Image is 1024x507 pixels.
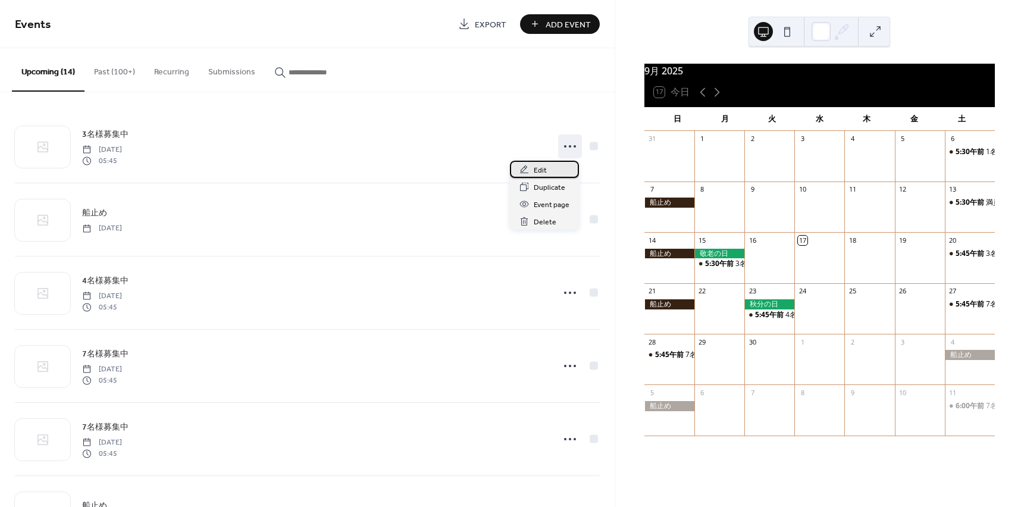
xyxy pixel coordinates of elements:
span: Duplicate [534,181,565,194]
div: 18 [848,236,857,245]
span: [DATE] [82,291,122,302]
div: 船止め [945,350,995,360]
div: 7名様募集中 [945,299,995,309]
div: 船止め [644,401,694,411]
span: 7名様募集中 [82,421,129,434]
div: 7 [748,388,757,397]
span: 5:45午前 [655,350,685,360]
span: Events [15,13,51,36]
span: Add Event [546,18,591,31]
span: 5:45午前 [956,249,986,259]
span: 4名様募集中 [82,275,129,287]
div: 日 [654,107,702,131]
span: 3名様募集中 [82,129,129,141]
div: 21 [648,287,657,296]
div: 10 [798,185,807,194]
div: 11 [948,388,957,397]
div: 満員御礼 [945,198,995,208]
div: 5 [898,134,907,143]
span: 05:45 [82,448,122,459]
div: 14 [648,236,657,245]
a: 7名様募集中 [82,347,129,361]
div: 4 [948,337,957,346]
div: 月 [701,107,749,131]
div: 4 [848,134,857,143]
div: 6 [948,134,957,143]
button: Recurring [145,48,199,90]
div: 木 [843,107,891,131]
span: 5:30午前 [956,198,986,208]
span: 5:30午前 [705,259,735,269]
span: 船止め [82,207,107,220]
div: 3名様募集中 [945,249,995,259]
div: 19 [898,236,907,245]
span: [DATE] [82,223,122,234]
div: 3 [898,337,907,346]
div: 1名様募集中 [945,147,995,157]
div: 満員御礼 [986,198,1014,208]
div: 20 [948,236,957,245]
a: Export [449,14,515,34]
div: 24 [798,287,807,296]
span: 7名様募集中 [82,348,129,361]
button: Add Event [520,14,600,34]
span: Delete [534,216,556,229]
span: 5:30午前 [956,147,986,157]
a: 船止め [82,206,107,220]
div: 12 [898,185,907,194]
div: 27 [948,287,957,296]
div: 9 [748,185,757,194]
div: 船止め [644,299,694,309]
div: 水 [796,107,843,131]
div: 26 [898,287,907,296]
div: 3名様募集中 [735,259,775,269]
div: 4名様募集中 [785,310,825,320]
span: 5:45午前 [956,299,986,309]
span: 05:45 [82,302,122,312]
a: 4名様募集中 [82,274,129,287]
div: 22 [698,287,707,296]
div: 8 [698,185,707,194]
div: 土 [938,107,985,131]
div: 7名様募集中 [945,401,995,411]
div: 28 [648,337,657,346]
span: 6:00午前 [956,401,986,411]
div: 11 [848,185,857,194]
div: 30 [748,337,757,346]
div: 火 [749,107,796,131]
span: 05:45 [82,375,122,386]
div: 船止め [644,198,694,208]
span: 5:45午前 [755,310,785,320]
span: Export [475,18,506,31]
span: Event page [534,199,569,211]
button: Submissions [199,48,265,90]
a: 7名様募集中 [82,420,129,434]
div: 17 [798,236,807,245]
button: Past (100+) [84,48,145,90]
div: 15 [698,236,707,245]
div: 3 [798,134,807,143]
div: 6 [698,388,707,397]
div: 秋分の日 [744,299,794,309]
div: 4名様募集中 [744,310,794,320]
div: 25 [848,287,857,296]
div: 16 [748,236,757,245]
div: 金 [891,107,938,131]
div: 3名様募集中 [694,259,744,269]
div: 1 [798,337,807,346]
div: 7名様募集中 [685,350,725,360]
div: 29 [698,337,707,346]
div: 10 [898,388,907,397]
a: 3名様募集中 [82,127,129,141]
div: 敬老の日 [694,249,744,259]
div: 23 [748,287,757,296]
div: 13 [948,185,957,194]
div: 9月 2025 [644,64,995,78]
span: [DATE] [82,437,122,448]
div: 7 [648,185,657,194]
div: 9 [848,388,857,397]
div: 5 [648,388,657,397]
div: 船止め [644,249,694,259]
span: Edit [534,164,547,177]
